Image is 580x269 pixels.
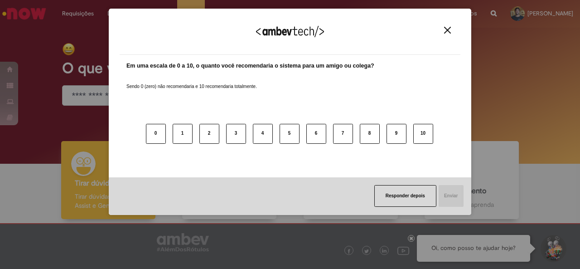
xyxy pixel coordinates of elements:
[444,27,451,34] img: Close
[441,26,454,34] button: Close
[146,124,166,144] button: 0
[173,124,193,144] button: 1
[333,124,353,144] button: 7
[199,124,219,144] button: 2
[374,185,436,207] button: Responder depois
[306,124,326,144] button: 6
[387,124,406,144] button: 9
[280,124,300,144] button: 5
[226,124,246,144] button: 3
[126,73,257,90] label: Sendo 0 (zero) não recomendaria e 10 recomendaria totalmente.
[413,124,433,144] button: 10
[253,124,273,144] button: 4
[126,62,374,70] label: Em uma escala de 0 a 10, o quanto você recomendaria o sistema para um amigo ou colega?
[360,124,380,144] button: 8
[256,26,324,37] img: Logo Ambevtech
